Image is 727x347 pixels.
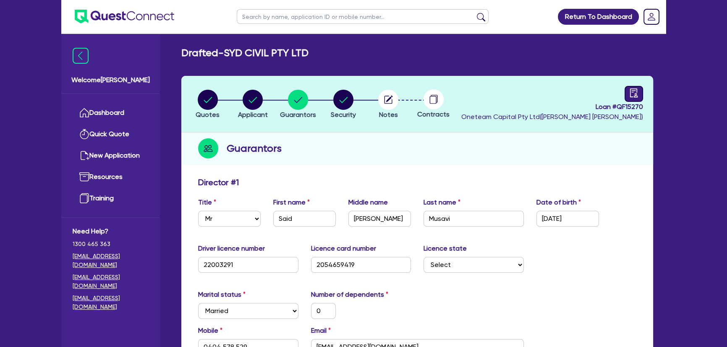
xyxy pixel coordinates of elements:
span: Applicant [238,111,268,119]
a: Dashboard [73,102,149,124]
a: New Application [73,145,149,166]
span: Contracts [417,110,450,118]
span: Security [331,111,356,119]
span: Need Help? [73,226,149,236]
a: Return To Dashboard [558,9,639,25]
img: resources [79,172,89,182]
span: audit [629,88,638,98]
span: Guarantors [280,111,316,119]
a: audit [625,86,643,102]
img: icon-menu-close [73,48,89,64]
label: Marital status [198,290,246,300]
h2: Guarantors [227,141,282,156]
label: Licence card number [311,243,376,254]
a: Quick Quote [73,124,149,145]
a: Resources [73,166,149,188]
img: training [79,193,89,203]
button: Quotes [195,89,220,120]
input: DD / MM / YYYY [536,211,599,227]
h2: Drafted - SYD CIVIL PTY LTD [181,47,309,59]
img: new-application [79,150,89,161]
img: quick-quote [79,129,89,139]
label: First name [273,197,310,207]
span: Quotes [196,111,220,119]
label: Date of birth [536,197,581,207]
img: quest-connect-logo-blue [75,10,174,23]
a: [EMAIL_ADDRESS][DOMAIN_NAME] [73,273,149,290]
button: Security [330,89,356,120]
label: Last name [424,197,460,207]
button: Notes [378,89,399,120]
label: Middle name [348,197,388,207]
span: Loan # QF15270 [461,102,643,112]
label: Driver licence number [198,243,265,254]
a: Training [73,188,149,209]
a: [EMAIL_ADDRESS][DOMAIN_NAME] [73,252,149,269]
button: Guarantors [280,89,316,120]
a: Dropdown toggle [641,6,662,28]
label: Licence state [424,243,467,254]
span: Welcome [PERSON_NAME] [71,75,150,85]
span: 1300 465 363 [73,240,149,249]
label: Title [198,197,216,207]
label: Number of dependents [311,290,388,300]
span: Oneteam Capital Pty Ltd ( [PERSON_NAME] [PERSON_NAME] ) [461,113,643,121]
input: Search by name, application ID or mobile number... [237,9,489,24]
button: Applicant [238,89,268,120]
a: [EMAIL_ADDRESS][DOMAIN_NAME] [73,294,149,311]
label: Email [311,326,331,336]
img: step-icon [198,138,218,158]
h3: Director # 1 [198,177,239,187]
label: Mobile [198,326,222,336]
span: Notes [379,111,398,119]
